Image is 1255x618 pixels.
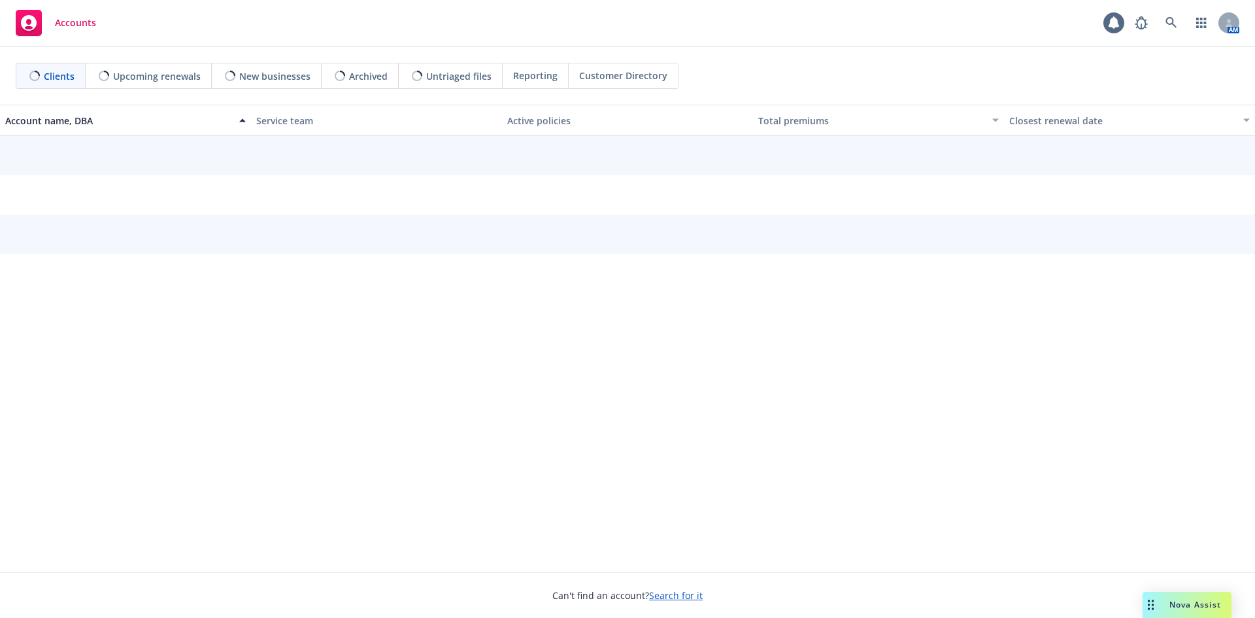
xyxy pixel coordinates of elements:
button: Nova Assist [1143,592,1231,618]
a: Search [1158,10,1184,36]
div: Total premiums [758,114,984,128]
a: Switch app [1188,10,1214,36]
div: Service team [256,114,497,128]
div: Active policies [507,114,748,128]
a: Search for it [649,589,703,602]
span: Customer Directory [579,69,667,82]
button: Total premiums [753,105,1004,136]
a: Accounts [10,5,101,41]
span: New businesses [239,69,310,83]
span: Clients [44,69,75,83]
span: Nova Assist [1169,599,1221,610]
span: Upcoming renewals [113,69,201,83]
a: Report a Bug [1128,10,1154,36]
button: Service team [251,105,502,136]
span: Accounts [55,18,96,28]
span: Can't find an account? [552,589,703,602]
button: Closest renewal date [1004,105,1255,136]
span: Archived [349,69,388,83]
div: Account name, DBA [5,114,231,128]
span: Reporting [513,69,558,82]
button: Active policies [502,105,753,136]
div: Drag to move [1143,592,1159,618]
div: Closest renewal date [1009,114,1235,128]
span: Untriaged files [426,69,492,83]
